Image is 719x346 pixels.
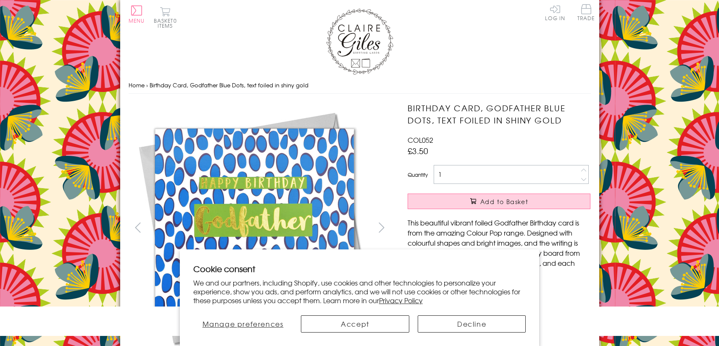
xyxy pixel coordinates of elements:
[545,4,565,21] a: Log In
[301,315,409,333] button: Accept
[408,218,590,278] p: This beautiful vibrant foiled Godfather Birthday card is from the amazing Colour Pop range. Desig...
[129,77,591,94] nav: breadcrumbs
[326,8,393,75] img: Claire Giles Greetings Cards
[418,315,526,333] button: Decline
[129,218,147,237] button: prev
[480,197,528,206] span: Add to Basket
[146,81,148,89] span: ›
[408,102,590,126] h1: Birthday Card, Godfather Blue Dots, text foiled in shiny gold
[577,4,595,22] a: Trade
[129,5,145,23] button: Menu
[193,315,293,333] button: Manage preferences
[158,17,177,29] span: 0 items
[408,171,428,178] label: Quantity
[129,81,145,89] a: Home
[150,81,308,89] span: Birthday Card, Godfather Blue Dots, text foiled in shiny gold
[203,319,284,329] span: Manage preferences
[129,17,145,24] span: Menu
[408,194,590,209] button: Add to Basket
[193,263,526,275] h2: Cookie consent
[408,135,433,145] span: COL052
[193,278,526,304] p: We and our partners, including Shopify, use cookies and other technologies to personalize your ex...
[577,4,595,21] span: Trade
[154,7,177,28] button: Basket0 items
[372,218,391,237] button: next
[379,295,423,305] a: Privacy Policy
[408,145,428,157] span: £3.50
